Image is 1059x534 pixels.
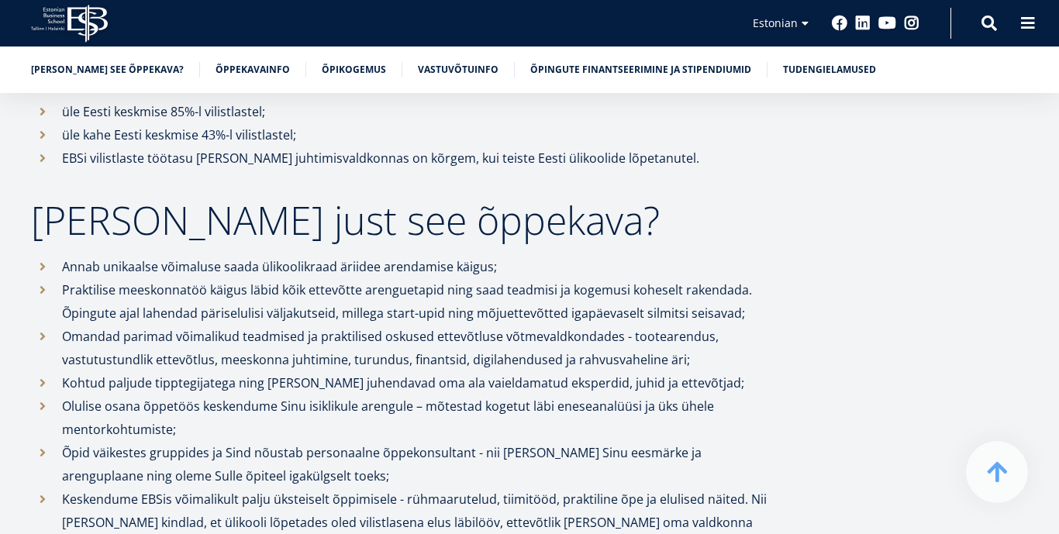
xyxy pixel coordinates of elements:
[31,201,772,239] h2: [PERSON_NAME] just see õppekava?
[62,100,772,123] p: üle Eesti keskmise 85%-l vilistlastel;
[4,153,14,163] input: Ettevõtlus ja ärijuhtimine (sessioonõpe), õpingute algus [DATE]
[216,62,290,78] a: Õppekavainfo
[62,146,772,170] p: EBSi vilistlaste töötasu [PERSON_NAME] juhtimisvaldkonnas on kõrgem, kui teiste Eesti ülikoolide ...
[31,62,184,78] a: [PERSON_NAME] see õppekava?
[4,173,14,183] input: Ettevõtlus ja ärijuhtimine (päevaõpe)
[62,278,772,325] p: Praktilise meeskonnatöö käigus läbid kõik ettevõtte arenguetapid ning saad teadmisi ja kogemusi k...
[832,16,847,31] a: Facebook
[62,371,772,394] p: Kohtud paljude tipptegijatega ning [PERSON_NAME] juhendavad oma ala vaieldamatud eksperdid, juhid...
[62,394,772,441] p: Olulise osana õppetöös keskendume Sinu isiklikule arengule – mõtestad kogetut läbi eneseanalüüsi ...
[418,62,498,78] a: Vastuvõtuinfo
[62,255,772,278] p: Annab unikaalse võimaluse saada ülikoolikraad äriidee arendamise käigus;
[62,123,772,146] p: üle kahe Eesti keskmise 43%-l vilistlastel;
[904,16,919,31] a: Instagram
[4,193,14,203] input: Rahvusvaheline ärijuhtimine
[855,16,871,31] a: Linkedin
[18,212,89,226] span: Mõjuettevõtlus
[18,172,188,186] span: Ettevõtlus ja ärijuhtimine (päevaõpe)
[18,192,149,206] span: Rahvusvaheline ärijuhtimine
[783,62,876,78] a: Tudengielamused
[18,152,305,166] span: Ettevõtlus ja ärijuhtimine (sessioonõpe), õpingute algus [DATE]
[530,62,751,78] a: Õpingute finantseerimine ja stipendiumid
[4,213,14,223] input: Mõjuettevõtlus
[62,325,772,371] p: Omandad parimad võimalikud teadmised ja praktilised oskused ettevõtluse võtmevaldkondades - toote...
[322,62,386,78] a: Õpikogemus
[62,441,772,487] p: Õpid väikestes gruppides ja Sind nõustab personaalne õppekonsultant - nii [PERSON_NAME] Sinu eesm...
[371,1,441,15] span: Perekonnanimi
[878,16,896,31] a: Youtube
